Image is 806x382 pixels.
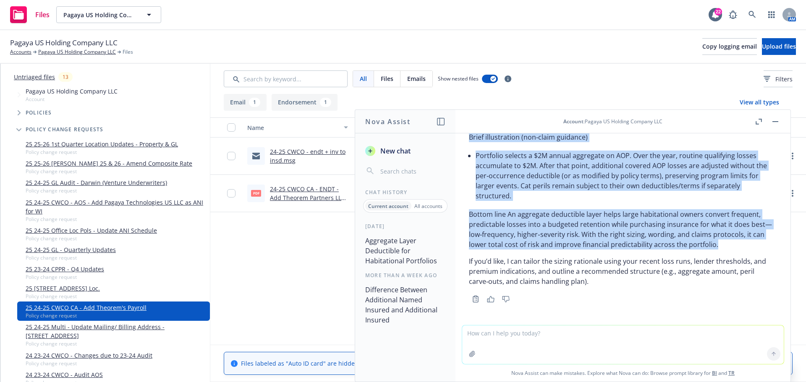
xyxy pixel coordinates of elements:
[38,48,116,56] a: Pagaya US Holding Company LLC
[763,6,780,23] a: Switch app
[26,140,178,148] a: 25 25-26 1st Quarter Location Updates - Property & GL
[270,185,345,210] a: 24-25 CWCO CA - ENDT - Add Theorem Partners LLC + Payroll.pdf
[379,146,411,156] span: New chat
[362,143,449,159] button: New chat
[499,293,513,305] button: Thumbs down
[26,187,167,194] span: Policy change request
[227,152,236,160] input: Toggle Row Selected
[407,74,426,83] span: Emails
[244,117,351,138] button: Name
[58,72,73,82] div: 13
[251,190,261,196] span: pdf
[272,94,338,111] button: Endorsement
[7,3,53,26] a: Files
[726,94,793,111] button: View all types
[744,6,761,23] a: Search
[26,312,147,319] span: Policy change request
[438,75,479,82] span: Show nested files
[762,38,796,55] button: Upload files
[224,94,267,111] button: Email
[414,203,442,210] p: All accounts
[702,42,757,50] span: Copy logging email
[26,226,157,235] a: 25 24-25 Office Loc Pols - Update ANI Schedule
[728,369,735,377] a: TR
[381,74,393,83] span: Files
[362,282,449,327] button: Difference Between Additional Named Insured and Additional Insured
[247,123,339,132] div: Name
[762,42,796,50] span: Upload files
[26,198,207,216] a: 25 24-25 CWCO - AOS - Add Pagaya Technologies US LLC as ANI for WI
[351,117,459,138] button: File type
[26,110,52,115] span: Policies
[56,6,161,23] button: Pagaya US Holding Company LLC
[14,73,55,81] a: Untriaged files
[469,209,777,249] p: Bottom line An aggregate deductible layer helps large habitational owners convert frequent, predi...
[26,254,116,261] span: Policy change request
[714,8,722,16] div: 22
[26,265,104,273] a: 25 23-24 CPPR - Q4 Updates
[227,123,236,132] input: Select all
[775,75,793,83] span: Filters
[355,223,455,230] div: [DATE]
[26,96,118,103] span: Account
[227,189,236,197] input: Toggle Row Selected
[702,38,757,55] button: Copy logging email
[26,351,152,360] a: 24 23-24 CWCO - Changes due to 23-24 Audit
[26,216,207,223] span: Policy change request
[469,256,777,286] p: If you’d like, I can tailor the sizing rationale using your recent loss runs, lender thresholds, ...
[355,189,455,196] div: Chat History
[712,369,717,377] a: BI
[469,132,777,142] p: Brief illustration (non‑claim guidance)
[764,70,793,87] button: Filters
[26,178,167,187] a: 25 24-25 GL Audit - Darwin (Venture Underwriters)
[26,273,104,281] span: Policy change request
[26,159,192,168] a: 25 25-26 [PERSON_NAME] 25 & 26 - Amend Composite Rate
[379,165,445,177] input: Search chats
[123,48,133,56] span: Files
[26,340,207,347] span: Policy change request
[26,360,152,367] span: Policy change request
[241,359,417,368] span: Files labeled as "Auto ID card" are hidden.
[26,87,118,96] span: Pagaya US Holding Company LLC
[26,293,100,300] span: Policy change request
[764,75,793,83] span: Filters
[563,118,584,125] span: Account
[355,272,455,279] div: More than a week ago
[725,6,741,23] a: Report a Bug
[26,168,192,175] span: Policy change request
[63,10,136,19] span: Pagaya US Holding Company LLC
[365,117,411,127] h1: Nova Assist
[224,70,348,87] input: Search by keyword...
[270,148,345,164] a: 24-25 CWCO - endt + inv to insd.msg
[476,149,777,203] li: Portfolio selects a $2M annual aggregate on AOP. Over the year, routine qualifying losses accumul...
[26,303,147,312] a: 25 24-25 CWCO CA - Add Theorem's Payroll
[788,151,798,161] a: more
[26,235,157,242] span: Policy change request
[26,148,178,156] span: Policy change request
[249,98,260,107] div: 1
[563,118,662,125] div: : Pagaya US Holding Company LLC
[472,295,479,303] svg: Copy to clipboard
[26,370,103,379] a: 24 23-24 CWCO - Audit AOS
[788,188,798,198] a: more
[320,98,331,107] div: 1
[26,127,103,132] span: Policy change requests
[10,37,118,48] span: Pagaya US Holding Company LLC
[362,233,449,268] button: Aggregate Layer Deductible for Habitational Portfolios
[26,322,207,340] a: 25 24-25 Multi - Update Mailing/ Billing Address - [STREET_ADDRESS]
[35,11,50,18] span: Files
[10,48,31,56] a: Accounts
[26,284,100,293] a: 25 [STREET_ADDRESS] Loc.
[459,364,787,382] span: Nova Assist can make mistakes. Explore what Nova can do: Browse prompt library for and
[360,74,367,83] span: All
[26,245,116,254] a: 25 24-25 GL - Quarterly Updates
[368,203,408,210] p: Current account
